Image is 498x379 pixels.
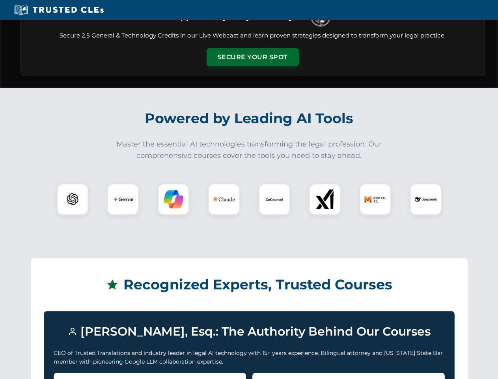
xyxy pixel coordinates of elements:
[54,321,445,342] h3: [PERSON_NAME], Esq.: The Authority Behind Our Courses
[54,349,445,366] p: CEO of Trusted Translations and industry leader in legal AI technology with 15+ years experience....
[31,105,468,132] h2: Powered by Leading AI Tools
[111,139,387,161] p: Master the essential AI technologies transforming the legal profession. Our comprehensive courses...
[265,189,284,209] img: CoCounsel Logo
[164,189,183,209] img: Copilot Logo
[30,31,475,40] p: Secure 2.5 General & Technology Credits in our Live Webcast and learn proven strategies designed ...
[213,188,235,210] img: Claude Logo
[259,184,290,215] div: CoCounsel
[315,189,335,209] img: xAI Logo
[415,188,437,210] img: DeepSeek Logo
[57,184,88,215] div: ChatGPT
[61,188,84,211] img: ChatGPT Logo
[107,184,139,215] div: Gemini
[360,184,391,215] div: Mistral AI
[44,271,455,298] h2: Recognized Experts, Trusted Courses
[309,184,341,215] div: xAI
[207,48,299,66] button: Secure Your Spot
[208,184,240,215] div: Claude
[364,188,386,210] img: Mistral AI Logo
[410,184,442,215] div: DeepSeek
[12,4,106,16] img: Trusted CLEs
[113,189,133,209] img: Gemini Logo
[158,184,189,215] div: Copilot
